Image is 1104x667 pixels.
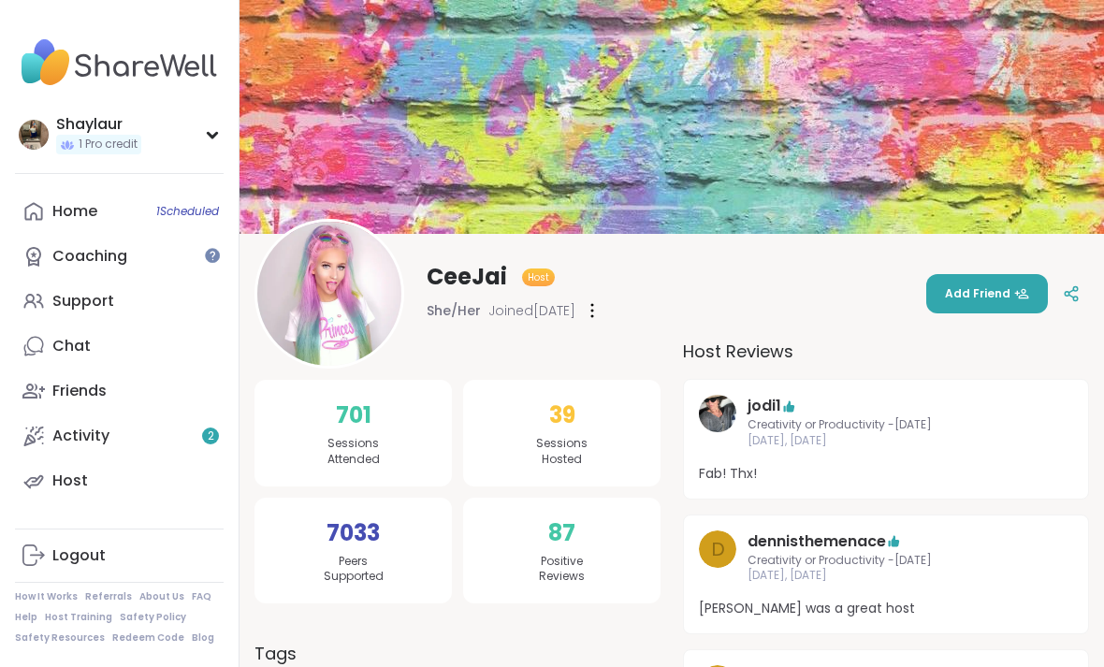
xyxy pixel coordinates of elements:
div: Shaylaur [56,114,141,135]
a: Referrals [85,590,132,603]
span: 1 Pro credit [79,137,138,152]
span: 2 [208,428,214,444]
span: Sessions Hosted [536,436,588,468]
div: Activity [52,426,109,446]
span: 87 [548,516,575,550]
a: Host [15,458,224,503]
a: Chat [15,324,224,369]
iframe: Spotlight [205,248,220,263]
a: Activity2 [15,413,224,458]
a: Logout [15,533,224,578]
span: Add Friend [945,285,1029,302]
span: Host [528,270,549,284]
a: d [699,530,736,585]
button: Add Friend [926,274,1048,313]
a: Redeem Code [112,631,184,645]
a: Coaching [15,234,224,279]
span: 39 [549,399,575,432]
a: Blog [192,631,214,645]
a: Safety Resources [15,631,105,645]
span: She/Her [427,301,481,320]
div: Logout [52,545,106,566]
span: [DATE], [DATE] [748,433,1024,449]
span: [PERSON_NAME] was a great host [699,599,1073,618]
span: Creativity or Productivity -[DATE] [748,553,1024,569]
a: jodi1 [699,395,736,449]
img: ShareWell Nav Logo [15,30,224,95]
div: Chat [52,336,91,356]
a: Friends [15,369,224,413]
div: Host [52,471,88,491]
span: 1 Scheduled [156,204,219,219]
a: About Us [139,590,184,603]
a: Host Training [45,611,112,624]
div: Support [52,291,114,312]
a: Support [15,279,224,324]
span: Creativity or Productivity -[DATE] [748,417,1024,433]
span: 7033 [327,516,380,550]
img: jodi1 [699,395,736,432]
img: Shaylaur [19,120,49,150]
span: CeeJai [427,262,507,292]
div: Home [52,201,97,222]
div: Friends [52,381,107,401]
span: Joined [DATE] [488,301,575,320]
a: Help [15,611,37,624]
a: jodi1 [748,395,781,417]
a: dennisthemenace [748,530,886,553]
span: 701 [336,399,371,432]
h3: Tags [254,641,297,666]
span: d [711,535,725,563]
span: Positive Reviews [539,554,585,586]
span: Fab! Thx! [699,464,1073,484]
a: FAQ [192,590,211,603]
img: CeeJai [257,222,401,366]
div: Coaching [52,246,127,267]
a: Safety Policy [120,611,186,624]
a: How It Works [15,590,78,603]
span: Sessions Attended [327,436,380,468]
span: [DATE], [DATE] [748,568,1024,584]
span: Peers Supported [324,554,384,586]
a: Home1Scheduled [15,189,224,234]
